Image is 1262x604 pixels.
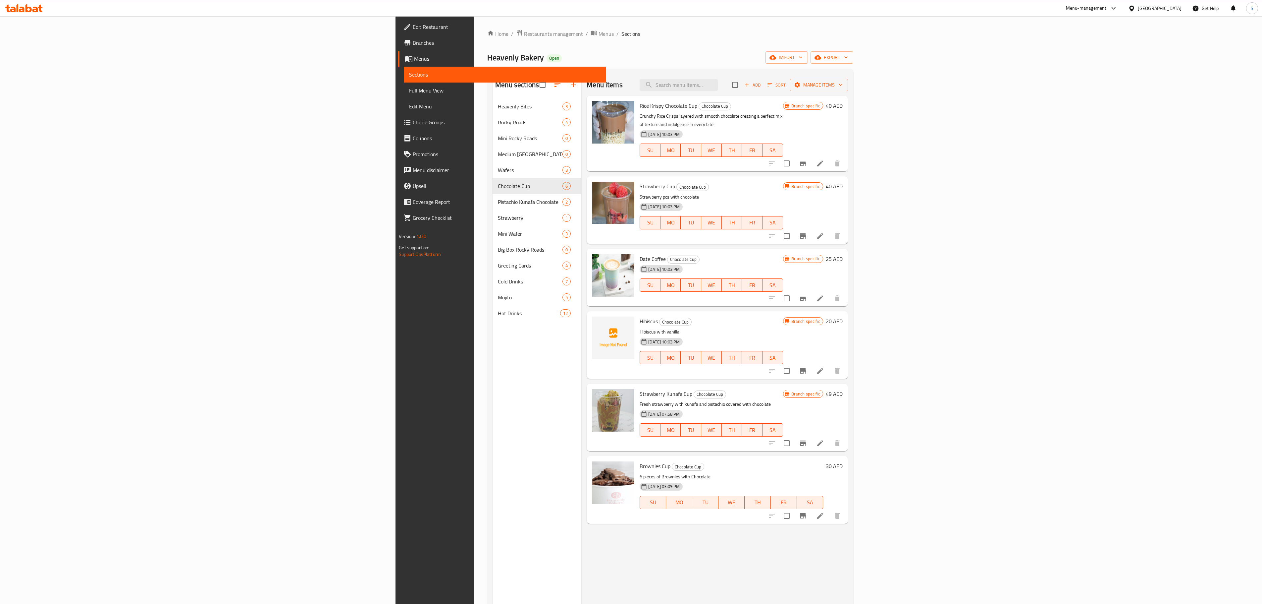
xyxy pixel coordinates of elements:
[498,293,562,301] span: Mojito
[398,19,606,35] a: Edit Restaurant
[565,77,581,93] button: Add section
[498,277,562,285] span: Cold Drinks
[722,144,742,157] button: TH
[493,258,581,273] div: Greeting Cards4
[816,53,848,62] span: export
[692,496,718,509] button: TU
[724,280,740,290] span: TH
[722,423,742,437] button: TH
[1066,4,1107,12] div: Menu-management
[409,102,601,110] span: Edit Menu
[789,391,823,397] span: Branch specific
[498,309,560,317] span: Hot Drinks
[694,391,726,398] div: Chocolate Cup
[646,131,682,138] span: [DATE] 10:03 PM
[413,182,601,190] span: Upsell
[771,496,797,509] button: FR
[762,351,783,364] button: SA
[498,166,562,174] span: Wafers
[498,214,562,222] span: Strawberry
[592,182,634,224] img: Strawberry Cup
[493,289,581,305] div: Mojito5
[498,246,562,254] span: Big Box Rocky Roads
[399,232,415,241] span: Version:
[683,146,699,155] span: TU
[724,146,740,155] span: TH
[640,461,670,471] span: Brownies Cup
[826,101,843,110] h6: 40 AED
[643,425,658,435] span: SU
[562,134,571,142] div: items
[562,262,571,270] div: items
[699,102,731,110] span: Chocolate Cup
[563,294,570,301] span: 5
[795,435,811,451] button: Branch-specific-item
[592,317,634,359] img: Hibiscus
[745,218,760,227] span: FR
[766,80,787,90] button: Sort
[742,144,762,157] button: FR
[780,156,794,170] span: Select to update
[765,425,780,435] span: SA
[701,278,722,292] button: WE
[413,214,601,222] span: Grocery Checklist
[413,23,601,31] span: Edit Restaurant
[563,263,570,269] span: 4
[667,256,700,264] div: Chocolate Cup
[498,262,562,270] div: Greeting Cards
[498,198,562,206] span: Pistachio Kunafa Chocolate
[826,389,843,398] h6: 49 AED
[640,181,675,191] span: Strawberry Cup
[663,425,678,435] span: MO
[646,483,682,490] span: [DATE] 03:09 PM
[826,461,843,471] h6: 30 AED
[416,232,427,241] span: 1.0.0
[704,353,719,363] span: WE
[498,118,562,126] div: Rocky Roads
[795,363,811,379] button: Branch-specific-item
[498,230,562,238] span: Mini Wafer
[493,98,581,114] div: Heavenly Bites3
[1138,5,1182,12] div: [GEOGRAPHIC_DATA]
[667,256,699,263] span: Chocolate Cup
[398,51,606,67] a: Menus
[704,280,719,290] span: WE
[660,423,681,437] button: MO
[681,144,701,157] button: TU
[493,178,581,194] div: Chocolate Cup6
[409,87,601,94] span: Full Menu View
[780,291,794,305] span: Select to update
[797,496,823,509] button: SA
[646,204,682,210] span: [DATE] 10:03 PM
[413,118,601,126] span: Choice Groups
[681,278,701,292] button: TU
[780,509,794,523] span: Select to update
[745,496,771,509] button: TH
[409,71,601,79] span: Sections
[660,278,681,292] button: MO
[592,389,634,432] img: Strawberry Kunafa Cup
[701,216,722,229] button: WE
[640,316,658,326] span: Hibiscus
[660,351,681,364] button: MO
[773,498,794,507] span: FR
[640,193,783,201] p: Strawberry pcs with chocolate
[683,280,699,290] span: TU
[563,215,570,221] span: 1
[560,310,570,317] span: 12
[560,309,571,317] div: items
[398,162,606,178] a: Menu disclaimer
[681,423,701,437] button: TU
[413,134,601,142] span: Coupons
[487,30,853,38] nav: breadcrumb
[646,411,682,417] span: [DATE] 07:58 PM
[728,78,742,92] span: Select section
[660,144,681,157] button: MO
[398,210,606,226] a: Grocery Checklist
[767,81,786,89] span: Sort
[816,512,824,520] a: Edit menu item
